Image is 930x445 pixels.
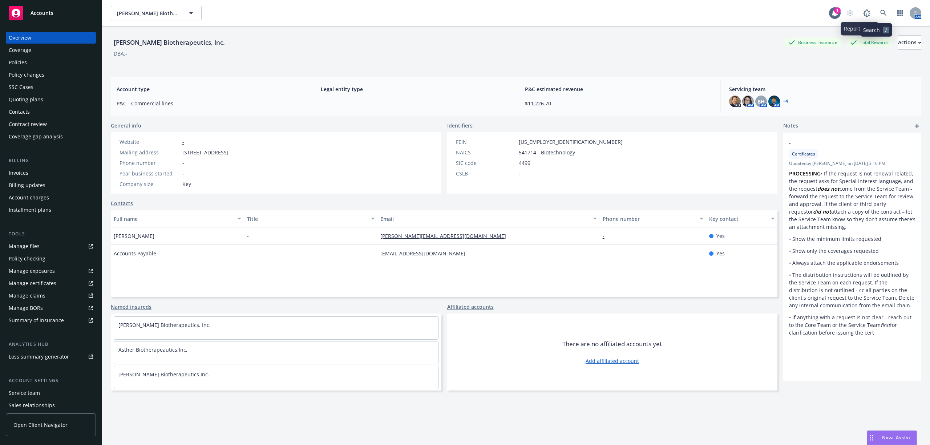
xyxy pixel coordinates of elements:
[9,94,43,105] div: Quoting plans
[9,253,45,264] div: Policy checking
[120,180,179,188] div: Company size
[792,151,815,157] span: Certificates
[6,290,96,302] a: Manage claims
[111,122,141,129] span: General info
[813,208,831,215] em: did not
[9,351,69,363] div: Loss summary generator
[768,96,780,107] img: photo
[789,160,915,167] span: Updated by [PERSON_NAME] on [DATE] 3:16 PM
[6,253,96,264] a: Policy checking
[111,210,244,227] button: Full name
[447,122,473,129] span: Identifiers
[9,118,47,130] div: Contract review
[117,9,180,17] span: [PERSON_NAME] Biotherapeutics, Inc.
[785,38,841,47] div: Business Insurance
[9,192,49,203] div: Account charges
[789,139,897,147] span: -
[789,259,915,267] p: • Always attach the applicable endorsements
[120,170,179,177] div: Year business started
[380,232,512,239] a: [PERSON_NAME][EMAIL_ADDRESS][DOMAIN_NAME]
[9,315,64,326] div: Summary of insurance
[456,149,516,156] div: NAICS
[860,6,874,20] a: Report a Bug
[6,230,96,238] div: Tools
[789,235,915,243] p: • Show the minimum limits requested
[380,215,589,223] div: Email
[519,159,530,167] span: 4499
[9,400,55,411] div: Sales relationships
[913,122,921,130] a: add
[9,69,44,81] div: Policy changes
[817,185,840,192] em: does not
[881,321,890,328] em: first
[519,149,575,156] span: 541714 - Biotechnology
[882,434,911,441] span: Nova Assist
[114,50,127,57] div: DBA: -
[6,265,96,277] a: Manage exposures
[9,44,31,56] div: Coverage
[120,149,179,156] div: Mailing address
[867,431,876,445] div: Drag to move
[456,138,516,146] div: FEIN
[182,138,184,145] a: -
[120,159,179,167] div: Phone number
[562,340,662,348] span: There are no affiliated accounts yet
[6,302,96,314] a: Manage BORs
[9,387,40,399] div: Service team
[118,371,209,378] a: [PERSON_NAME] Biotherapeutics Inc.
[247,250,249,257] span: -
[603,250,610,257] a: -
[706,210,777,227] button: Key contact
[6,157,96,164] div: Billing
[603,232,610,239] a: -
[377,210,600,227] button: Email
[789,313,915,336] p: • If anything with a request is not clear - reach out to the Core Team or the Service Team for cl...
[867,430,917,445] button: Nova Assist
[111,6,202,20] button: [PERSON_NAME] Biotherapeutics, Inc.
[114,250,156,257] span: Accounts Payable
[893,6,907,20] a: Switch app
[114,232,154,240] span: [PERSON_NAME]
[9,290,45,302] div: Manage claims
[9,179,45,191] div: Billing updates
[6,167,96,179] a: Invoices
[244,210,377,227] button: Title
[6,315,96,326] a: Summary of insurance
[519,170,521,177] span: -
[9,302,43,314] div: Manage BORs
[6,3,96,23] a: Accounts
[525,85,711,93] span: P&C estimated revenue
[525,100,711,107] span: $11,226.70
[114,215,233,223] div: Full name
[783,99,788,104] a: +4
[898,36,921,49] div: Actions
[898,35,921,50] button: Actions
[6,69,96,81] a: Policy changes
[182,159,184,167] span: -
[6,341,96,348] div: Analytics hub
[447,303,494,311] a: Affiliated accounts
[182,180,191,188] span: Key
[876,6,891,20] a: Search
[9,81,33,93] div: SSC Cases
[31,10,53,16] span: Accounts
[789,271,915,309] p: • The distribution instructions will be outlined by the Service Team on each request. If the dist...
[729,85,915,93] span: Servicing team
[519,138,623,146] span: [US_EMPLOYER_IDENTIFICATION_NUMBER]
[6,44,96,56] a: Coverage
[456,159,516,167] div: SIC code
[118,346,187,353] a: Asther Biotherapeautics,Inc,
[6,131,96,142] a: Coverage gap analysis
[716,250,725,257] span: Yes
[6,240,96,252] a: Manage files
[13,421,68,429] span: Open Client Navigator
[6,278,96,289] a: Manage certificates
[6,57,96,68] a: Policies
[456,170,516,177] div: CSLB
[843,6,857,20] a: Start snowing
[9,167,28,179] div: Invoices
[742,96,754,107] img: photo
[9,32,31,44] div: Overview
[6,106,96,118] a: Contacts
[120,138,179,146] div: Website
